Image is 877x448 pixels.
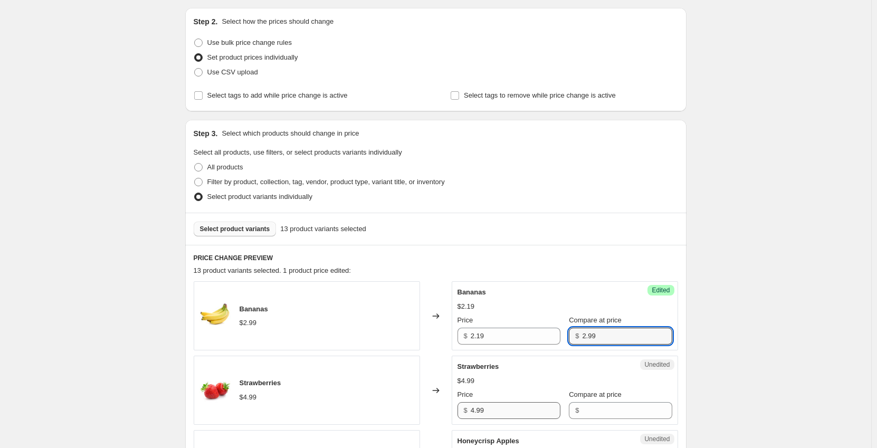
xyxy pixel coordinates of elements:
span: $ [464,332,468,340]
span: 13 product variants selected [280,224,366,234]
span: Bananas [240,305,268,313]
button: Select product variants [194,222,277,236]
span: Strawberries [457,363,499,370]
p: Select which products should change in price [222,128,359,139]
h2: Step 2. [194,16,218,27]
span: Set product prices individually [207,53,298,61]
span: Honeycrisp Apples [457,437,519,445]
span: Bananas [457,288,486,296]
p: Select how the prices should change [222,16,333,27]
img: Strawberries_web_80x.jpg [199,375,231,406]
span: Strawberries [240,379,281,387]
span: Compare at price [569,316,622,324]
span: Select all products, use filters, or select products variants individually [194,148,402,156]
span: Select tags to remove while price change is active [464,91,616,99]
span: Select product variants individually [207,193,312,201]
span: Compare at price [569,390,622,398]
span: Price [457,390,473,398]
span: $ [464,406,468,414]
span: All products [207,163,243,171]
div: $4.99 [240,392,257,403]
div: $2.19 [457,301,475,312]
span: Filter by product, collection, tag, vendor, product type, variant title, or inventory [207,178,445,186]
div: $2.99 [240,318,257,328]
span: $ [575,406,579,414]
span: Use CSV upload [207,68,258,76]
span: Select product variants [200,225,270,233]
img: bananas_80x.jpg [199,300,231,332]
div: $4.99 [457,376,475,386]
h6: PRICE CHANGE PREVIEW [194,254,678,262]
span: Edited [652,286,670,294]
span: Use bulk price change rules [207,39,292,46]
h2: Step 3. [194,128,218,139]
span: Unedited [644,435,670,443]
span: Price [457,316,473,324]
span: $ [575,332,579,340]
span: Unedited [644,360,670,369]
span: 13 product variants selected. 1 product price edited: [194,266,351,274]
span: Select tags to add while price change is active [207,91,348,99]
